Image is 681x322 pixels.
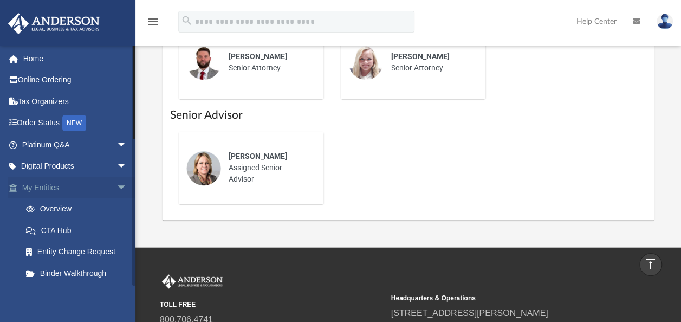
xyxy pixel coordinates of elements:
[15,262,144,284] a: Binder Walkthrough
[391,293,615,303] small: Headquarters & Operations
[221,43,316,81] div: Senior Attorney
[15,241,144,263] a: Entity Change Request
[8,156,144,177] a: Digital Productsarrow_drop_down
[116,134,138,156] span: arrow_drop_down
[8,91,144,112] a: Tax Organizers
[146,15,159,28] i: menu
[348,45,383,80] img: thumbnail
[8,112,144,134] a: Order StatusNEW
[657,14,673,29] img: User Pic
[391,52,449,61] span: [PERSON_NAME]
[146,21,159,28] a: menu
[8,134,144,156] a: Platinum Q&Aarrow_drop_down
[221,143,316,192] div: Assigned Senior Advisor
[160,300,384,310] small: TOLL FREE
[8,177,144,198] a: My Entitiesarrow_drop_down
[15,198,144,220] a: Overview
[186,151,221,185] img: thumbnail
[639,253,662,276] a: vertical_align_top
[644,257,657,271] i: vertical_align_top
[181,15,193,27] i: search
[383,43,478,81] div: Senior Attorney
[229,152,287,160] span: [PERSON_NAME]
[391,308,548,318] a: [STREET_ADDRESS][PERSON_NAME]
[229,52,287,61] span: [PERSON_NAME]
[170,107,646,123] h1: Senior Advisor
[62,115,86,131] div: NEW
[15,220,144,241] a: CTA Hub
[116,177,138,199] span: arrow_drop_down
[116,156,138,178] span: arrow_drop_down
[8,48,144,69] a: Home
[15,284,138,306] a: My Blueprint
[160,274,225,288] img: Anderson Advisors Platinum Portal
[8,69,144,91] a: Online Ordering
[5,13,103,34] img: Anderson Advisors Platinum Portal
[186,45,221,80] img: thumbnail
